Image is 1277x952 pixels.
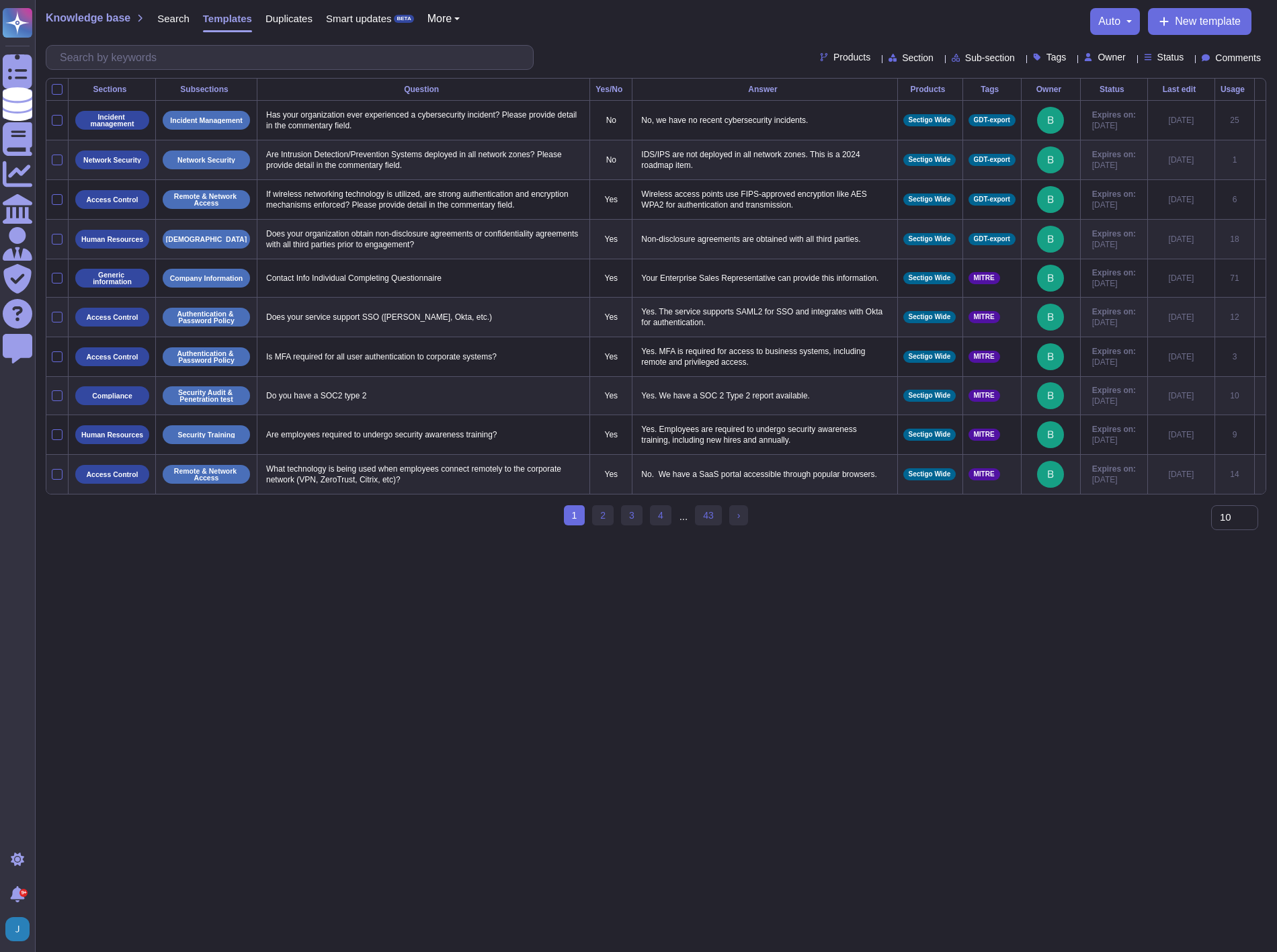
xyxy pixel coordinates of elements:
p: No. We have a SaaS portal accessible through popular browsers. [638,466,891,483]
span: Sectigo Wide [909,314,951,320]
div: Sections [74,85,150,93]
span: GDT-export [974,157,1010,163]
a: 43 [695,505,722,525]
div: 9+ [19,889,28,897]
span: MITRE [974,275,995,282]
p: Yes [595,194,626,205]
span: Expires on: [1092,346,1136,357]
a: 3 [621,505,643,525]
p: Access Control [86,353,138,361]
span: Smart updates [326,13,392,24]
img: user [1037,304,1064,331]
p: Network Security [177,157,235,164]
img: user [1037,146,1064,173]
p: Access Control [86,196,138,204]
div: 12 [1221,312,1249,322]
p: Yes [595,351,626,362]
p: Is MFA required for all user authentication to corporate systems? [263,348,584,365]
div: 71 [1221,273,1249,284]
button: More [427,13,460,24]
p: Human Resources [81,431,143,439]
div: 9 [1221,429,1249,440]
p: Remote & Network Access [167,468,245,482]
span: Search [157,13,190,24]
p: Human Resources [81,236,143,243]
span: [DATE] [1092,357,1136,367]
p: Does your organization obtain non-disclosure agreements or confidentiality agreements with all th... [263,225,584,253]
p: Authentication & Password Policy [167,350,245,364]
div: Owner [1027,85,1075,93]
span: More [427,13,452,24]
span: auto [1098,16,1120,27]
p: Yes [595,390,626,401]
span: [DATE] [1092,160,1136,171]
span: MITRE [974,471,995,478]
span: Expires on: [1092,424,1136,435]
p: Non-disclosure agreements are obtained with all third parties. [638,230,891,248]
p: Wireless access points use FIPS-approved encryption like AES WPA2 for authentication and transmis... [638,185,891,214]
span: MITRE [974,392,995,399]
span: [DATE] [1092,435,1136,445]
p: Are employees required to undergo security awareness training? [263,426,584,443]
p: Security Training [177,431,235,439]
p: If wireless networking technology is utilized, are strong authentication and encryption mechanism... [263,185,584,214]
div: Tags [969,85,1016,93]
div: [DATE] [1153,351,1209,362]
span: [DATE] [1092,239,1136,250]
span: Duplicates [265,13,313,24]
div: 25 [1221,115,1249,126]
p: Yes. MFA is required for access to business systems, including remote and privileged access. [638,343,891,371]
p: Network Security [83,157,141,164]
div: Answer [638,85,891,93]
span: MITRE [974,353,995,360]
p: Contact Info Individual Completing Questionnaire [263,269,584,287]
span: [DATE] [1092,278,1136,289]
span: Expires on: [1092,306,1136,317]
div: Yes/No [595,85,626,93]
p: Does your service support SSO ([PERSON_NAME], Okta, etc.) [263,308,584,326]
span: Sectigo Wide [909,157,951,163]
p: Yes [595,469,626,480]
div: [DATE] [1153,115,1209,126]
p: Do you have a SOC2 type 2 [263,387,584,404]
p: [DEMOGRAPHIC_DATA] [166,236,247,243]
p: No [595,115,626,126]
p: Are Intrusion Detection/Prevention Systems deployed in all network zones? Please provide detail i... [263,146,584,174]
div: 6 [1221,194,1249,205]
p: Yes [595,273,626,284]
span: Knowledge base [46,13,130,24]
span: New template [1175,16,1241,27]
p: Access Control [86,314,138,321]
img: user [1037,186,1064,213]
div: [DATE] [1153,390,1209,401]
p: Incident Management [170,117,242,124]
span: Section [902,53,934,62]
img: user [1037,226,1064,253]
img: user [1037,343,1064,370]
button: user [3,914,39,944]
p: Yes. We have a SOC 2 Type 2 report available. [638,387,891,404]
img: user [1037,107,1064,134]
img: user [1037,421,1064,448]
span: GDT-export [974,236,1010,243]
span: Sectigo Wide [909,471,951,478]
p: Yes [595,429,626,440]
span: Expires on: [1092,267,1136,278]
span: [DATE] [1092,474,1136,485]
span: Sectigo Wide [909,392,951,399]
img: user [1037,382,1064,409]
div: 1 [1221,155,1249,165]
img: user [5,917,30,941]
p: What technology is being used when employees connect remotely to the corporate network (VPN, Zero... [263,460,584,488]
span: Templates [203,13,252,24]
div: BETA [394,15,413,23]
span: [DATE] [1092,396,1136,406]
a: 4 [650,505,671,525]
span: 1 [564,505,585,525]
p: Remote & Network Access [167,193,245,207]
span: Status [1157,52,1184,62]
button: auto [1098,16,1132,27]
span: Sectigo Wide [909,236,951,243]
input: Search by keywords [53,46,533,69]
div: Last edit [1153,85,1209,93]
